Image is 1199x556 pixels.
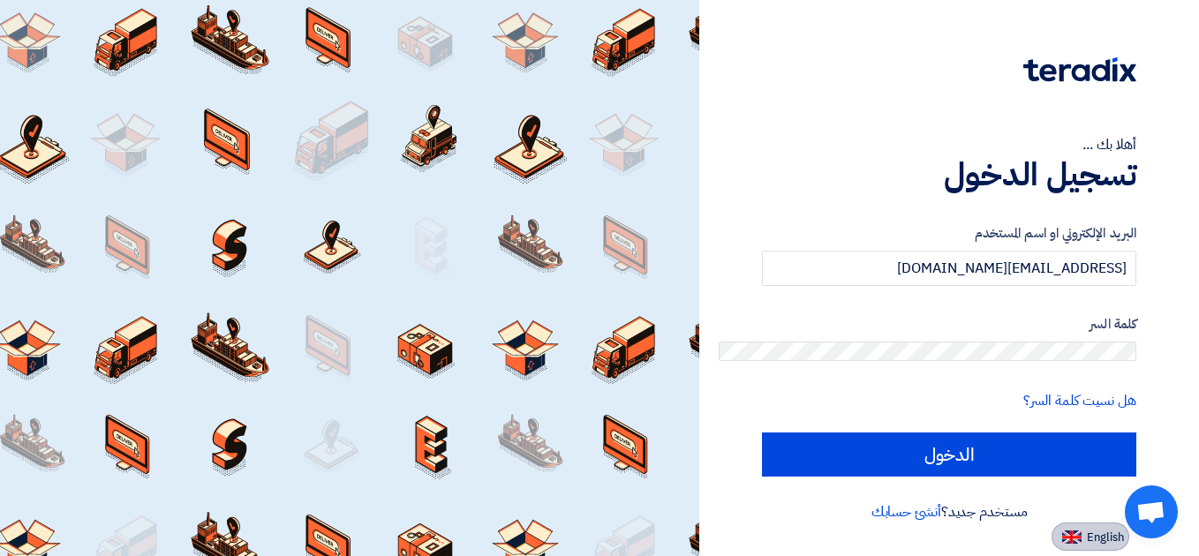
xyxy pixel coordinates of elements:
[762,134,1136,155] div: أهلا بك ...
[1023,390,1136,411] a: هل نسيت كلمة السر؟
[1052,522,1129,551] button: English
[762,314,1136,334] label: كلمة السر
[762,251,1136,286] input: أدخل بريد العمل الإلكتروني او اسم المستخدم الخاص بك ...
[762,155,1136,194] h1: تسجيل الدخول
[762,501,1136,522] div: مستخدم جديد؟
[1125,485,1178,538] div: Open chat
[1023,57,1136,82] img: Teradix logo
[762,223,1136,244] label: البريد الإلكتروني او اسم المستخدم
[871,501,941,522] a: أنشئ حسابك
[762,432,1136,477] input: الدخول
[1087,531,1124,544] span: English
[1062,530,1082,544] img: en-US.png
